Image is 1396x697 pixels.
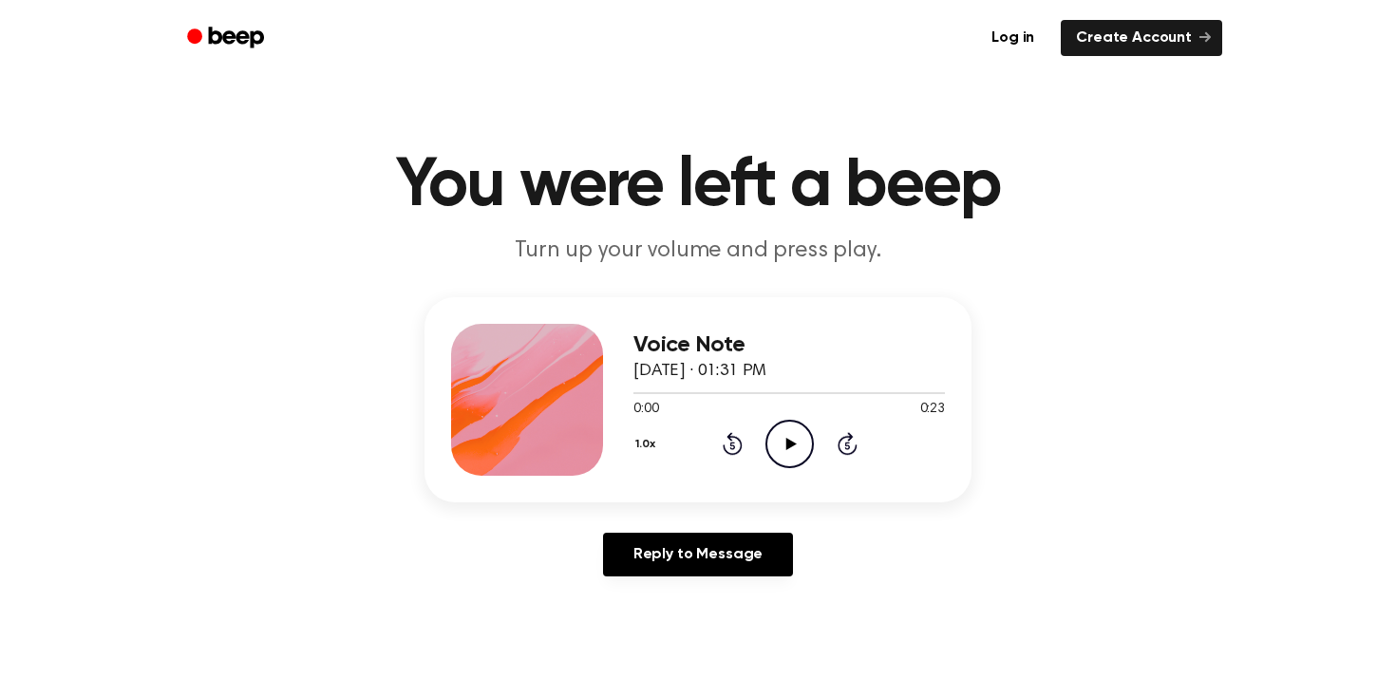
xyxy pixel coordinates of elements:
[633,400,658,420] span: 0:00
[603,533,793,576] a: Reply to Message
[633,428,663,461] button: 1.0x
[920,400,945,420] span: 0:23
[1061,20,1222,56] a: Create Account
[212,152,1184,220] h1: You were left a beep
[174,20,281,57] a: Beep
[333,235,1063,267] p: Turn up your volume and press play.
[633,332,945,358] h3: Voice Note
[633,363,766,380] span: [DATE] · 01:31 PM
[976,20,1049,56] a: Log in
